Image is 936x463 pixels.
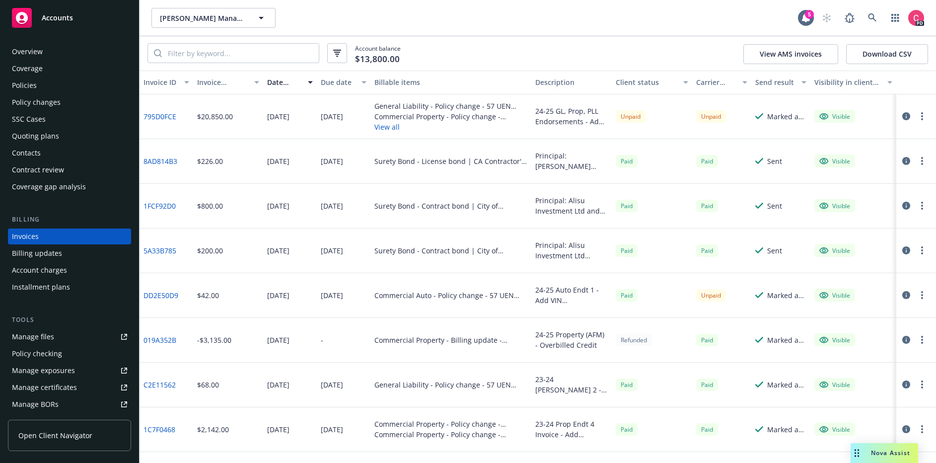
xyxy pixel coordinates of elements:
div: Due date [321,77,356,87]
div: 24-25 Property (AFM) - Overbilled Credit [535,329,608,350]
a: Billing updates [8,245,131,261]
div: $200.00 [197,245,223,256]
div: Principal: Alisu Investment Ltd and Kargo Group GP LLC Obligee: [GEOGRAPHIC_DATA][PERSON_NAME], [... [535,195,608,216]
button: Nova Assist [851,443,918,463]
div: Billable items [374,77,527,87]
div: Paid [696,244,718,257]
button: View AMS invoices [743,44,838,64]
span: Paid [616,155,638,167]
a: Installment plans [8,279,131,295]
div: Paid [616,379,638,391]
div: Marked as sent [767,290,806,301]
a: Policy changes [8,94,131,110]
div: [DATE] [321,380,343,390]
div: Invoices [12,229,39,244]
div: [DATE] [267,111,289,122]
div: Manage BORs [12,396,59,412]
div: [DATE] [267,156,289,166]
div: Paid [696,334,718,346]
div: Quoting plans [12,128,59,144]
div: Manage exposures [12,363,75,379]
a: 795D0FCE [144,111,176,122]
a: Manage certificates [8,380,131,395]
div: - [321,335,323,345]
div: Principal: Alisu Investment Ltd Obligee: City of [PERSON_NAME] Amount: $40,000.00 Renewal Premium... [535,240,608,261]
div: Carrier status [696,77,736,87]
div: [DATE] [267,424,289,435]
div: Visibility in client dash [814,77,881,87]
div: Coverage [12,61,43,77]
a: 1FCF92D0 [144,201,176,211]
button: Invoice amount [193,71,263,94]
div: $226.00 [197,156,223,166]
button: Visibility in client dash [810,71,896,94]
div: [DATE] [267,335,289,345]
a: Coverage gap analysis [8,179,131,195]
div: Paid [616,423,638,436]
div: Visible [819,380,850,389]
a: Coverage [8,61,131,77]
div: Paid [616,200,638,212]
button: View all [374,122,527,132]
div: Sent [767,245,782,256]
div: 24-25 Auto Endt 1 - Add VIN [US_VEHICLE_IDENTIFICATION_NUMBER] [535,285,608,306]
span: Accounts [42,14,73,22]
a: Policies [8,77,131,93]
button: Invoice ID [140,71,193,94]
a: 019A352B [144,335,176,345]
div: Installment plans [12,279,70,295]
div: Sent [767,201,782,211]
div: 5 [805,10,814,19]
a: C2E11562 [144,380,176,390]
button: Download CSV [846,44,928,64]
div: Commercial Property - Billing update - 1142708 [374,335,527,345]
span: Paid [616,289,638,302]
div: -$3,135.00 [197,335,231,345]
a: Manage exposures [8,363,131,379]
div: Paid [616,244,638,257]
div: Coverage gap analysis [12,179,86,195]
a: Overview [8,44,131,60]
div: Marked as sent [767,380,806,390]
div: Visible [819,112,850,121]
button: Send result [751,71,810,94]
svg: Search [154,49,162,57]
div: Visible [819,246,850,255]
div: Unpaid [696,289,726,302]
div: Visible [819,425,850,434]
a: Switch app [885,8,905,28]
div: Visible [819,335,850,344]
div: 23-24 Prop Endt 4 Invoice - Add [STREET_ADDRESS], Remove [STREET_ADDRESS] [535,419,608,440]
div: Date issued [267,77,302,87]
a: Policy checking [8,346,131,362]
a: Start snowing [817,8,837,28]
div: Paid [696,379,718,391]
div: $68.00 [197,380,219,390]
img: photo [908,10,924,26]
div: $20,850.00 [197,111,233,122]
div: Send result [755,77,795,87]
div: [DATE] [321,201,343,211]
div: Paid [696,423,718,436]
a: Account charges [8,262,131,278]
span: [PERSON_NAME] Management Company [160,13,246,23]
button: Date issued [263,71,317,94]
div: Invoice amount [197,77,248,87]
div: Contacts [12,145,41,161]
div: Invoice ID [144,77,178,87]
div: Policies [12,77,37,93]
div: Principal: [PERSON_NAME] Management Company Obligee: State of CA Bond Amount: $25,000 CA Contract... [535,151,608,171]
div: Paid [696,155,718,167]
a: Invoices [8,229,131,244]
div: Visible [819,201,850,210]
div: [DATE] [321,156,343,166]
